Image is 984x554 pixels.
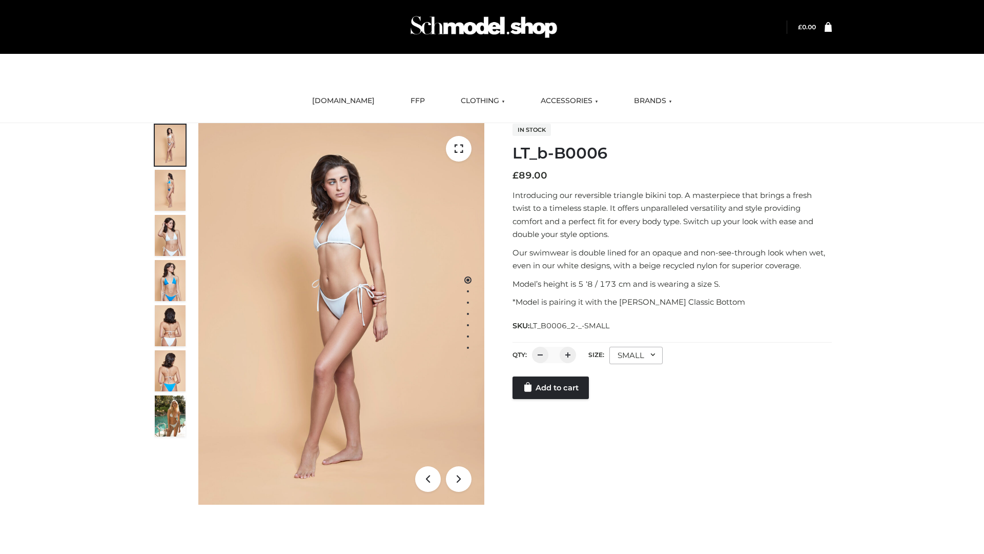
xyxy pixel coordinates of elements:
img: ArielClassicBikiniTop_CloudNine_AzureSky_OW114ECO_1-scaled.jpg [155,125,186,166]
h1: LT_b-B0006 [512,144,832,163]
img: ArielClassicBikiniTop_CloudNine_AzureSky_OW114ECO_8-scaled.jpg [155,350,186,391]
img: ArielClassicBikiniTop_CloudNine_AzureSky_OW114ECO_2-scaled.jpg [155,170,186,211]
span: £ [798,23,802,31]
p: *Model is pairing it with the [PERSON_NAME] Classic Bottom [512,295,832,309]
span: £ [512,170,519,181]
a: BRANDS [626,90,680,112]
img: ArielClassicBikiniTop_CloudNine_AzureSky_OW114ECO_1 [198,123,484,505]
a: £0.00 [798,23,816,31]
a: CLOTHING [453,90,512,112]
div: SMALL [609,347,663,364]
span: LT_B0006_2-_-SMALL [529,321,609,330]
p: Model’s height is 5 ‘8 / 173 cm and is wearing a size S. [512,278,832,291]
label: Size: [588,351,604,359]
label: QTY: [512,351,527,359]
img: ArielClassicBikiniTop_CloudNine_AzureSky_OW114ECO_4-scaled.jpg [155,260,186,301]
a: Add to cart [512,377,589,399]
img: ArielClassicBikiniTop_CloudNine_AzureSky_OW114ECO_7-scaled.jpg [155,305,186,346]
span: SKU: [512,320,610,332]
a: ACCESSORIES [533,90,606,112]
img: Arieltop_CloudNine_AzureSky2.jpg [155,395,186,437]
p: Our swimwear is double lined for an opaque and non-see-through look when wet, even in our white d... [512,246,832,272]
bdi: 0.00 [798,23,816,31]
img: Schmodel Admin 964 [407,7,561,47]
span: In stock [512,124,551,136]
p: Introducing our reversible triangle bikini top. A masterpiece that brings a fresh twist to a time... [512,189,832,241]
a: FFP [403,90,433,112]
img: ArielClassicBikiniTop_CloudNine_AzureSky_OW114ECO_3-scaled.jpg [155,215,186,256]
a: [DOMAIN_NAME] [304,90,382,112]
bdi: 89.00 [512,170,547,181]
